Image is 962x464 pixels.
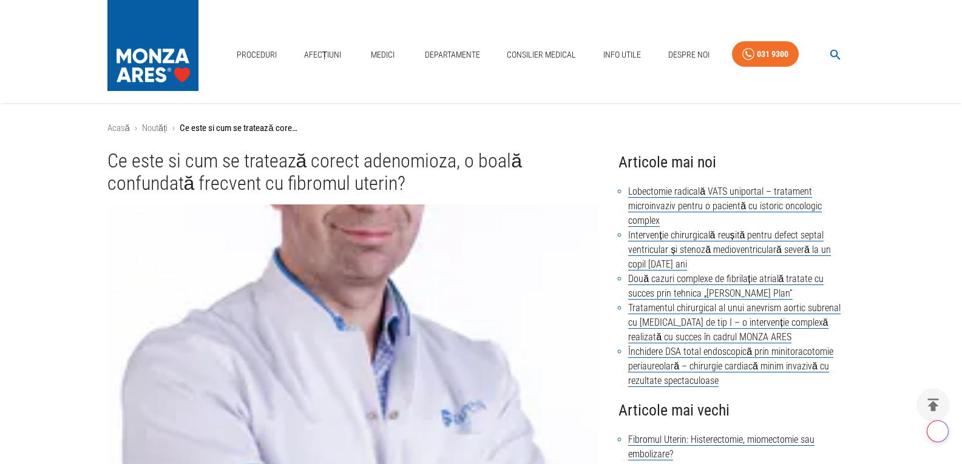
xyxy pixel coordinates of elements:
a: Două cazuri complexe de fibrilație atrială tratate cu succes prin tehnica „[PERSON_NAME] Plan” [628,273,824,300]
a: Departamente [420,42,485,67]
a: Intervenție chirurgicală reușită pentru defect septal ventricular și stenoză medioventriculară se... [628,229,831,271]
a: Despre Noi [663,42,714,67]
a: Acasă [107,123,130,133]
a: Noutăți [142,123,168,133]
a: Consilier Medical [502,42,581,67]
a: Medici [364,42,402,67]
li: › [172,121,175,135]
a: Afecțiuni [299,42,347,67]
a: Info Utile [598,42,646,67]
a: Fibromul Uterin: Histerectomie, miomectomie sau embolizare? [628,434,815,460]
nav: breadcrumb [107,121,855,135]
p: Ce este si cum se tratează corect adenomioza, o boală confundată frecvent cu fibromul uterin? [180,121,301,135]
div: 031 9300 [757,47,788,62]
h4: Articole mai vechi [618,398,855,423]
button: delete [916,388,950,422]
a: Tratamentul chirurgical al unui anevrism aortic subrenal cu [MEDICAL_DATA] de tip I – o intervenț... [628,302,841,343]
a: Închidere DSA total endoscopică prin minitoracotomie periaureolară – chirurgie cardiacă minim inv... [628,346,833,387]
a: 031 9300 [732,41,799,67]
h1: Ce este si cum se tratează corect adenomioza, o boală confundată frecvent cu fibromul uterin? [107,150,600,195]
li: › [135,121,137,135]
a: Proceduri [232,42,282,67]
a: Lobectomie radicală VATS uniportal – tratament microinvaziv pentru o pacientă cu istoric oncologi... [628,186,822,227]
h4: Articole mai noi [618,150,855,175]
